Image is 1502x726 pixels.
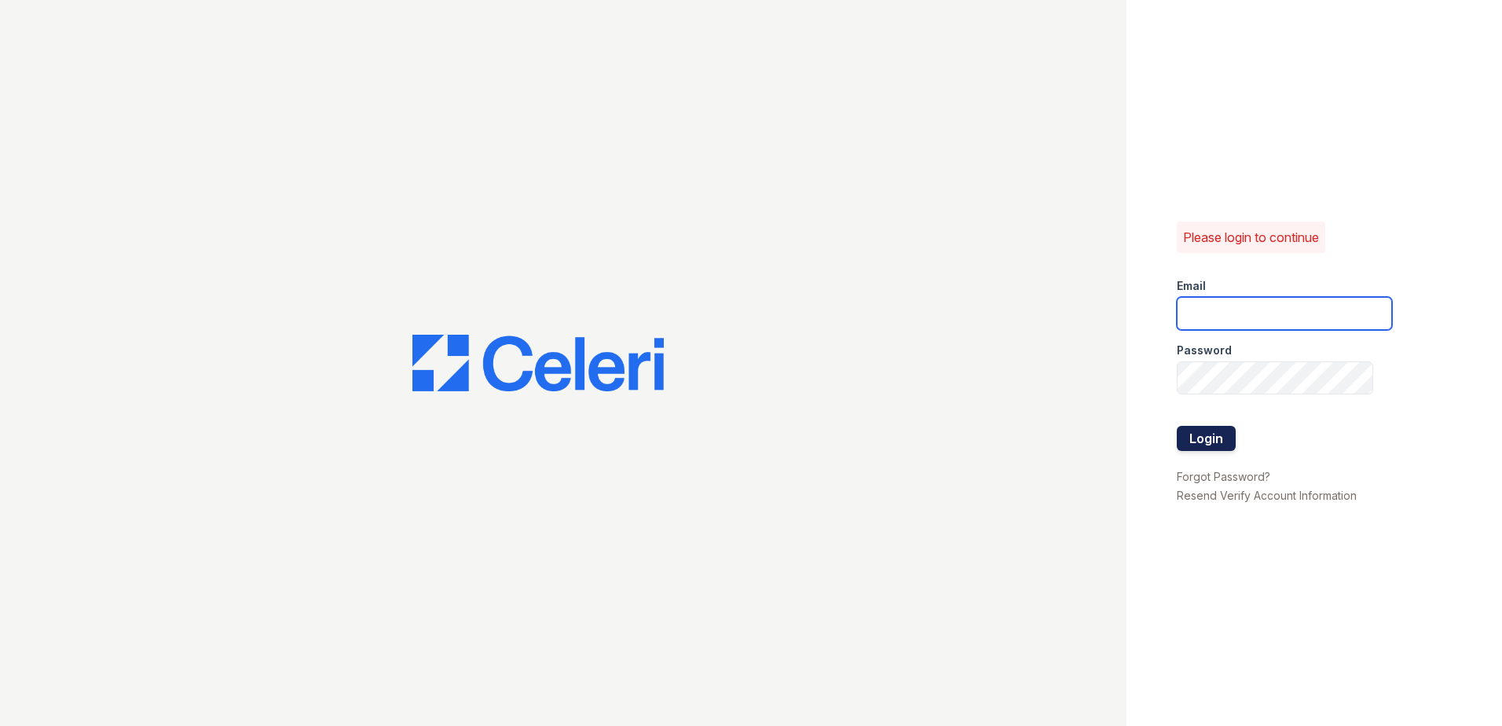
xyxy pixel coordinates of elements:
[1177,278,1206,294] label: Email
[1177,343,1232,358] label: Password
[412,335,664,391] img: CE_Logo_Blue-a8612792a0a2168367f1c8372b55b34899dd931a85d93a1a3d3e32e68fde9ad4.png
[1183,228,1319,247] p: Please login to continue
[1177,470,1270,483] a: Forgot Password?
[1177,426,1236,451] button: Login
[1177,489,1357,502] a: Resend Verify Account Information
